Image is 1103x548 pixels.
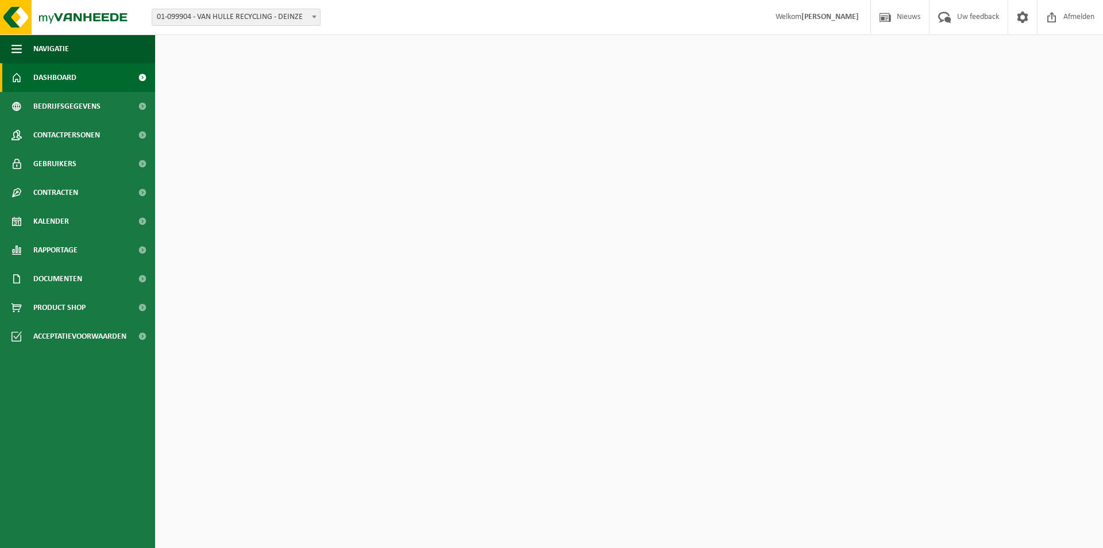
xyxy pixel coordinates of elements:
[33,121,100,150] span: Contactpersonen
[152,9,321,26] span: 01-099904 - VAN HULLE RECYCLING - DEINZE
[33,207,69,236] span: Kalender
[33,293,86,322] span: Product Shop
[33,150,76,178] span: Gebruikers
[152,9,320,25] span: 01-099904 - VAN HULLE RECYCLING - DEINZE
[33,178,78,207] span: Contracten
[33,92,101,121] span: Bedrijfsgegevens
[33,63,76,92] span: Dashboard
[33,322,126,351] span: Acceptatievoorwaarden
[33,236,78,265] span: Rapportage
[33,265,82,293] span: Documenten
[33,35,69,63] span: Navigatie
[801,13,859,21] strong: [PERSON_NAME]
